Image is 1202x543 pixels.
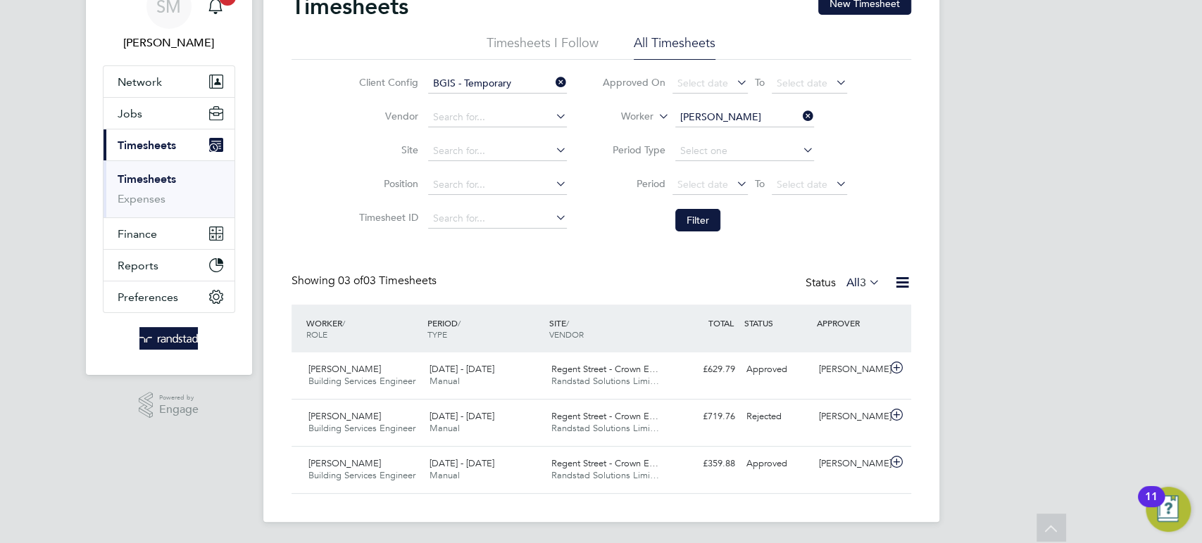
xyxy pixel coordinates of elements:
label: Position [355,177,418,190]
div: £629.79 [668,358,741,381]
span: [DATE] - [DATE] [430,363,494,375]
div: STATUS [741,310,814,336]
span: VENDOR [549,328,584,340]
span: Randstad Solutions Limi… [551,422,659,434]
span: Preferences [118,290,178,304]
button: Open Resource Center, 11 new notifications [1146,487,1191,532]
div: [PERSON_NAME] [813,405,887,428]
button: Filter [675,209,720,231]
span: Jobs [118,107,142,120]
div: Timesheets [104,160,234,217]
div: £719.76 [668,405,741,428]
span: Engage [159,404,199,416]
span: Reports [118,259,158,272]
span: / [566,317,569,328]
div: PERIOD [424,310,546,347]
button: Preferences [104,281,234,312]
span: Regent Street - Crown E… [551,457,658,469]
input: Search for... [428,141,567,161]
a: Powered byEngage [139,392,199,419]
span: Select date [677,77,728,89]
span: Manual [430,375,460,387]
label: Site [355,143,418,156]
label: Period [602,177,665,190]
div: [PERSON_NAME] [813,358,887,381]
div: Showing [292,274,439,288]
span: Network [118,75,162,89]
label: Timesheet ID [355,211,418,224]
span: Building Services Engineer [308,422,415,434]
label: Approved On [602,76,665,89]
span: [PERSON_NAME] [308,410,381,422]
span: To [751,73,769,91]
span: Building Services Engineer [308,469,415,481]
div: Rejected [741,405,814,428]
span: ROLE [306,328,327,340]
input: Search for... [428,74,567,94]
div: Approved [741,358,814,381]
span: Manual [430,422,460,434]
button: Network [104,66,234,97]
label: Period Type [602,143,665,156]
label: All [846,276,880,290]
div: APPROVER [813,310,887,336]
label: Vendor [355,110,418,122]
input: Search for... [428,108,567,127]
button: Finance [104,218,234,249]
span: Finance [118,227,157,241]
span: Building Services Engineer [308,375,415,387]
span: 03 of [338,274,363,288]
span: To [751,174,769,193]
input: Search for... [428,175,567,195]
span: Powered by [159,392,199,404]
div: WORKER [303,310,425,347]
img: randstad-logo-retina.png [139,327,198,350]
span: Manual [430,469,460,481]
span: 03 Timesheets [338,274,437,288]
span: Select date [777,77,827,89]
label: Worker [590,110,653,124]
a: Expenses [118,192,165,205]
span: [PERSON_NAME] [308,363,381,375]
button: Reports [104,250,234,281]
div: Approved [741,452,814,475]
span: [DATE] - [DATE] [430,457,494,469]
span: Regent Street - Crown E… [551,410,658,422]
div: [PERSON_NAME] [813,452,887,475]
span: / [342,317,345,328]
label: Client Config [355,76,418,89]
span: [DATE] - [DATE] [430,410,494,422]
a: Timesheets [118,172,176,186]
span: Randstad Solutions Limi… [551,469,659,481]
input: Search for... [675,108,814,127]
span: Select date [777,178,827,191]
div: £359.88 [668,452,741,475]
span: 3 [860,276,866,290]
a: Go to home page [103,327,235,350]
div: SITE [546,310,668,347]
span: TOTAL [708,317,734,328]
li: All Timesheets [634,34,715,60]
li: Timesheets I Follow [487,34,599,60]
button: Timesheets [104,129,234,160]
span: Timesheets [118,139,176,152]
button: Jobs [104,98,234,129]
span: Regent Street - Crown E… [551,363,658,375]
div: Status [806,274,883,293]
span: TYPE [427,328,447,340]
span: Select date [677,178,728,191]
div: 11 [1145,497,1158,515]
input: Search for... [428,209,567,229]
span: / [458,317,461,328]
span: Scott McGlynn [103,34,235,51]
span: [PERSON_NAME] [308,457,381,469]
input: Select one [675,141,814,161]
span: Randstad Solutions Limi… [551,375,659,387]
